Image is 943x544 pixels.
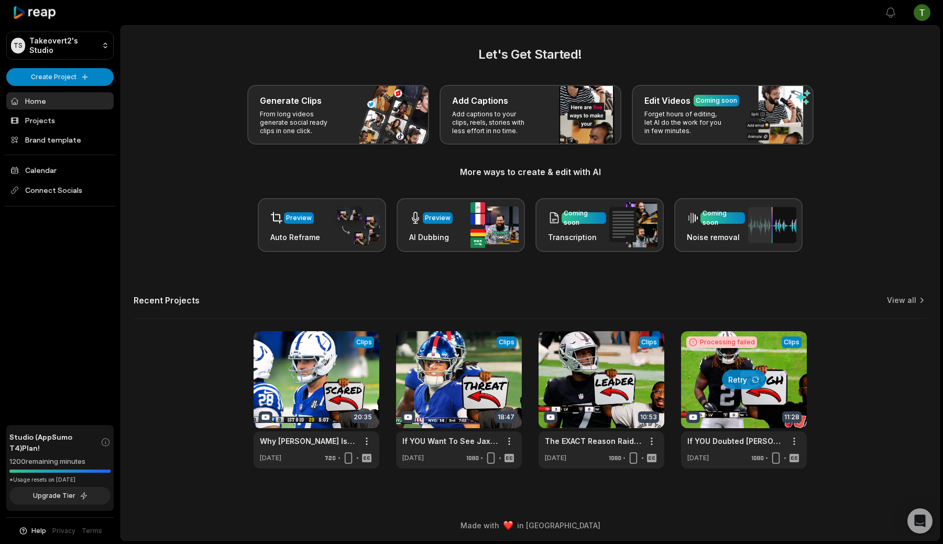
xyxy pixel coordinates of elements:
h3: Edit Videos [644,94,690,107]
button: Upgrade Tier [9,487,111,505]
a: Privacy [52,526,75,536]
img: ai_dubbing.png [470,202,519,248]
a: Brand template [6,131,114,148]
div: Open Intercom Messenger [907,508,933,534]
h3: Transcription [548,232,606,243]
img: heart emoji [503,521,513,530]
h3: Add Captions [452,94,508,107]
div: *Usage resets on [DATE] [9,476,111,484]
div: Coming soon [703,209,743,227]
div: TS [11,38,25,53]
button: Retry [722,370,766,389]
h3: AI Dubbing [409,232,453,243]
p: Add captions to your clips, reels, stories with less effort in no time. [452,110,533,135]
div: Coming soon [696,96,737,105]
a: The EXACT Reason Raiders Brought In [PERSON_NAME] To CONQUER The AFC West [545,436,641,447]
h3: Auto Reframe [270,232,320,243]
img: noise_removal.png [748,207,796,243]
p: Forget hours of editing, let AI do the work for you in few minutes. [644,110,726,135]
a: View all [887,295,916,306]
a: Why [PERSON_NAME] Is BARELY An Upgrade Over What The Colts Already Had [260,436,356,447]
a: Terms [82,526,102,536]
p: From long videos generate social ready clips in one click. [260,110,341,135]
div: Made with in [GEOGRAPHIC_DATA] [130,520,930,531]
h3: Generate Clips [260,94,322,107]
img: transcription.png [609,202,657,247]
span: Studio (AppSumo T4) Plan! [9,431,101,453]
div: Preview [286,213,312,223]
div: Preview [425,213,451,223]
h2: Recent Projects [134,295,200,306]
a: If YOU Want To See Jaxson Dart STEAL The Giants QB Job - WATCH THIS [402,436,499,447]
a: Home [6,92,114,110]
div: Coming soon [564,209,604,227]
div: 1200 remaining minutes [9,456,111,467]
div: If YOU Doubted [PERSON_NAME] Power - These RUNS Will SHOCK You [687,436,784,447]
h3: More ways to create & edit with AI [134,166,927,178]
img: auto_reframe.png [332,205,380,246]
button: Help [18,526,46,536]
button: Create Project [6,68,114,86]
h2: Let's Get Started! [134,45,927,64]
a: Projects [6,112,114,129]
span: Connect Socials [6,181,114,200]
a: Calendar [6,161,114,179]
span: Help [31,526,46,536]
p: Takeovert2's Studio [29,36,97,55]
h3: Noise removal [687,232,745,243]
